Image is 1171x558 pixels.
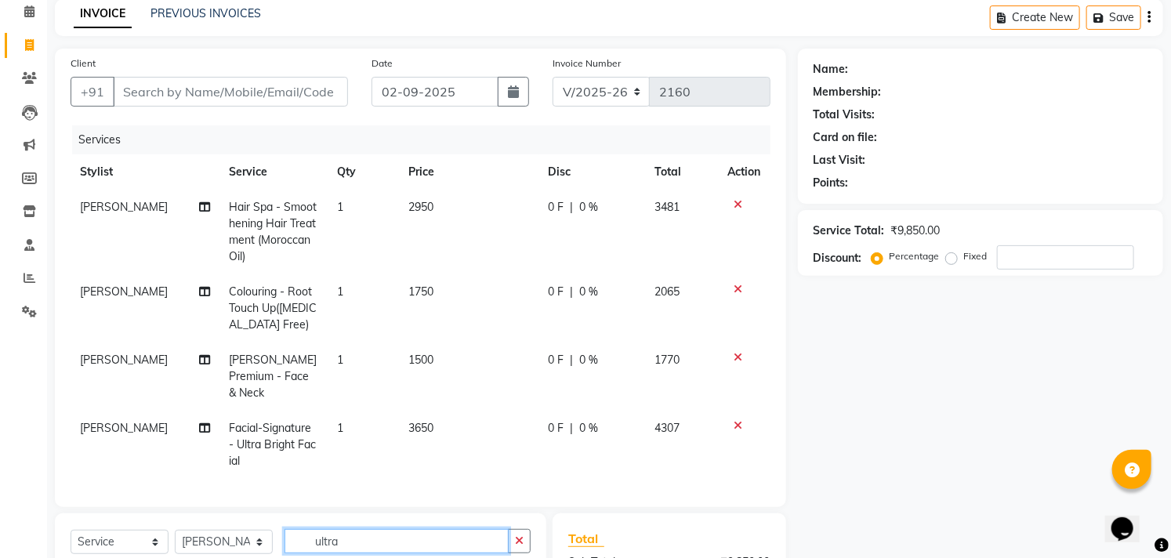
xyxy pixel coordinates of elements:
span: 0 F [548,199,564,216]
div: Total Visits: [814,107,876,123]
span: Colouring - Root Touch Up([MEDICAL_DATA] Free) [229,284,317,332]
button: Save [1086,5,1141,30]
label: Invoice Number [553,56,621,71]
span: 0 % [579,284,598,300]
span: [PERSON_NAME] [80,421,168,435]
div: ₹9,850.00 [891,223,941,239]
label: Fixed [964,249,988,263]
a: PREVIOUS INVOICES [150,6,261,20]
span: Total [568,531,604,547]
th: Service [219,154,328,190]
span: | [570,352,573,368]
button: +91 [71,77,114,107]
span: 1 [337,284,343,299]
span: 4307 [654,421,680,435]
input: Search or Scan [285,529,509,553]
div: Membership: [814,84,882,100]
span: | [570,420,573,437]
span: [PERSON_NAME] [80,353,168,367]
th: Qty [328,154,400,190]
div: Card on file: [814,129,878,146]
button: Create New [990,5,1080,30]
label: Percentage [890,249,940,263]
span: 1 [337,421,343,435]
span: 1 [337,200,343,214]
label: Client [71,56,96,71]
span: 0 % [579,199,598,216]
span: Facial-Signature - Ultra Bright Facial [229,421,316,468]
span: 0 F [548,284,564,300]
th: Price [399,154,538,190]
span: Hair Spa - Smoothening Hair Treatment (Moroccan Oil) [229,200,317,263]
span: 3481 [654,200,680,214]
div: Discount: [814,250,862,266]
span: 1500 [408,353,433,367]
th: Total [645,154,718,190]
span: [PERSON_NAME] Premium - Face & Neck [229,353,317,400]
iframe: chat widget [1105,495,1155,542]
div: Last Visit: [814,152,866,168]
span: | [570,284,573,300]
span: 0 F [548,352,564,368]
div: Services [72,125,782,154]
span: 0 F [548,420,564,437]
div: Service Total: [814,223,885,239]
th: Stylist [71,154,219,190]
span: [PERSON_NAME] [80,284,168,299]
th: Action [719,154,770,190]
div: Points: [814,175,849,191]
span: 0 % [579,420,598,437]
span: [PERSON_NAME] [80,200,168,214]
span: 2950 [408,200,433,214]
span: 2065 [654,284,680,299]
span: 1770 [654,353,680,367]
span: 1 [337,353,343,367]
span: 0 % [579,352,598,368]
span: 3650 [408,421,433,435]
input: Search by Name/Mobile/Email/Code [113,77,348,107]
label: Date [372,56,393,71]
span: | [570,199,573,216]
th: Disc [538,154,645,190]
div: Name: [814,61,849,78]
span: 1750 [408,284,433,299]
